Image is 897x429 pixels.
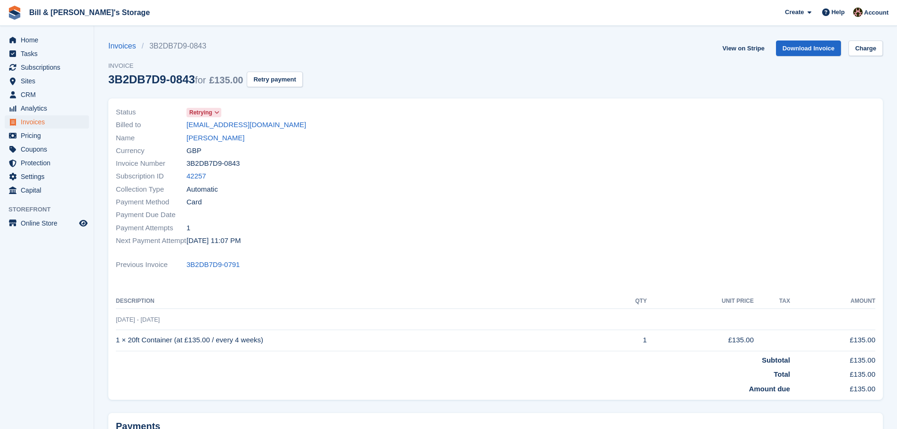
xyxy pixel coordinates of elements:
[5,217,89,230] a: menu
[116,171,186,182] span: Subscription ID
[108,40,303,52] nav: breadcrumbs
[5,33,89,47] a: menu
[186,235,241,246] time: 2025-09-20 22:07:05 UTC
[790,294,875,309] th: Amount
[108,40,142,52] a: Invoices
[647,294,754,309] th: Unit Price
[21,184,77,197] span: Capital
[21,33,77,47] span: Home
[762,356,790,364] strong: Subtotal
[21,156,77,170] span: Protection
[5,170,89,183] a: menu
[608,330,646,351] td: 1
[116,158,186,169] span: Invoice Number
[108,61,303,71] span: Invoice
[776,40,841,56] a: Download Invoice
[116,133,186,144] span: Name
[5,143,89,156] a: menu
[21,115,77,129] span: Invoices
[790,330,875,351] td: £135.00
[116,316,160,323] span: [DATE] - [DATE]
[116,223,186,234] span: Payment Attempts
[832,8,845,17] span: Help
[189,108,212,117] span: Retrying
[647,330,754,351] td: £135.00
[25,5,154,20] a: Bill & [PERSON_NAME]'s Storage
[186,171,206,182] a: 42257
[5,184,89,197] a: menu
[78,218,89,229] a: Preview store
[8,205,94,214] span: Storefront
[21,129,77,142] span: Pricing
[186,133,244,144] a: [PERSON_NAME]
[774,370,790,378] strong: Total
[21,217,77,230] span: Online Store
[21,47,77,60] span: Tasks
[116,184,186,195] span: Collection Type
[186,197,202,208] span: Card
[186,107,221,118] a: Retrying
[5,88,89,101] a: menu
[790,365,875,380] td: £135.00
[108,73,243,86] div: 3B2DB7D9-0843
[209,75,243,85] span: £135.00
[116,259,186,270] span: Previous Invoice
[21,143,77,156] span: Coupons
[116,107,186,118] span: Status
[785,8,804,17] span: Create
[116,120,186,130] span: Billed to
[21,170,77,183] span: Settings
[21,102,77,115] span: Analytics
[5,156,89,170] a: menu
[719,40,768,56] a: View on Stripe
[186,146,202,156] span: GBP
[21,74,77,88] span: Sites
[864,8,889,17] span: Account
[21,61,77,74] span: Subscriptions
[749,385,790,393] strong: Amount due
[608,294,646,309] th: QTY
[116,210,186,220] span: Payment Due Date
[116,330,608,351] td: 1 × 20ft Container (at £135.00 / every 4 weeks)
[116,146,186,156] span: Currency
[116,197,186,208] span: Payment Method
[8,6,22,20] img: stora-icon-8386f47178a22dfd0bd8f6a31ec36ba5ce8667c1dd55bd0f319d3a0aa187defe.svg
[116,235,186,246] span: Next Payment Attempt
[186,158,240,169] span: 3B2DB7D9-0843
[5,61,89,74] a: menu
[186,120,306,130] a: [EMAIL_ADDRESS][DOMAIN_NAME]
[186,184,218,195] span: Automatic
[195,75,206,85] span: for
[21,88,77,101] span: CRM
[5,102,89,115] a: menu
[186,259,240,270] a: 3B2DB7D9-0791
[186,223,190,234] span: 1
[790,380,875,395] td: £135.00
[247,72,302,87] button: Retry payment
[849,40,883,56] a: Charge
[5,115,89,129] a: menu
[5,74,89,88] a: menu
[754,294,790,309] th: Tax
[5,129,89,142] a: menu
[790,351,875,365] td: £135.00
[5,47,89,60] a: menu
[853,8,863,17] img: Jack Bottesch
[116,294,608,309] th: Description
